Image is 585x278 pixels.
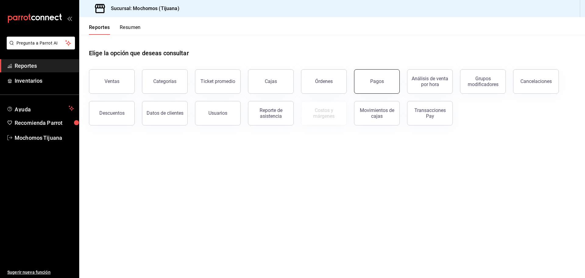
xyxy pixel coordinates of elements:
button: Análisis de venta por hora [407,69,453,94]
span: Inventarios [15,77,74,85]
button: Órdenes [301,69,347,94]
div: Pagos [370,78,384,84]
div: Cancelaciones [520,78,552,84]
button: Reportes [89,24,110,35]
div: Categorías [153,78,176,84]
span: Reportes [15,62,74,70]
div: Movimientos de cajas [358,107,396,119]
button: Usuarios [195,101,241,125]
div: Análisis de venta por hora [411,76,449,87]
div: Cajas [265,78,277,84]
div: Usuarios [208,110,227,116]
div: Ventas [105,78,119,84]
span: Ayuda [15,105,66,112]
div: Ticket promedio [200,78,235,84]
button: Cancelaciones [513,69,559,94]
a: Pregunta a Parrot AI [4,44,75,51]
button: Ticket promedio [195,69,241,94]
button: Categorías [142,69,188,94]
h1: Elige la opción que deseas consultar [89,49,189,58]
div: Costos y márgenes [305,107,343,119]
div: Órdenes [315,78,333,84]
button: Pregunta a Parrot AI [7,37,75,49]
button: Pagos [354,69,400,94]
button: Cajas [248,69,294,94]
div: Transacciones Pay [411,107,449,119]
button: Grupos modificadores [460,69,506,94]
button: Descuentos [89,101,135,125]
span: Sugerir nueva función [7,269,74,276]
div: navigation tabs [89,24,141,35]
span: Mochomos Tijuana [15,134,74,142]
h3: Sucursal: Mochomos (Tijuana) [106,5,179,12]
span: Pregunta a Parrot AI [16,40,66,46]
div: Datos de clientes [147,110,183,116]
span: Recomienda Parrot [15,119,74,127]
button: Datos de clientes [142,101,188,125]
div: Reporte de asistencia [252,107,290,119]
div: Descuentos [99,110,125,116]
div: Grupos modificadores [464,76,502,87]
button: Reporte de asistencia [248,101,294,125]
button: Resumen [120,24,141,35]
button: Transacciones Pay [407,101,453,125]
button: Contrata inventarios para ver este reporte [301,101,347,125]
button: Movimientos de cajas [354,101,400,125]
button: Ventas [89,69,135,94]
button: open_drawer_menu [67,16,72,21]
